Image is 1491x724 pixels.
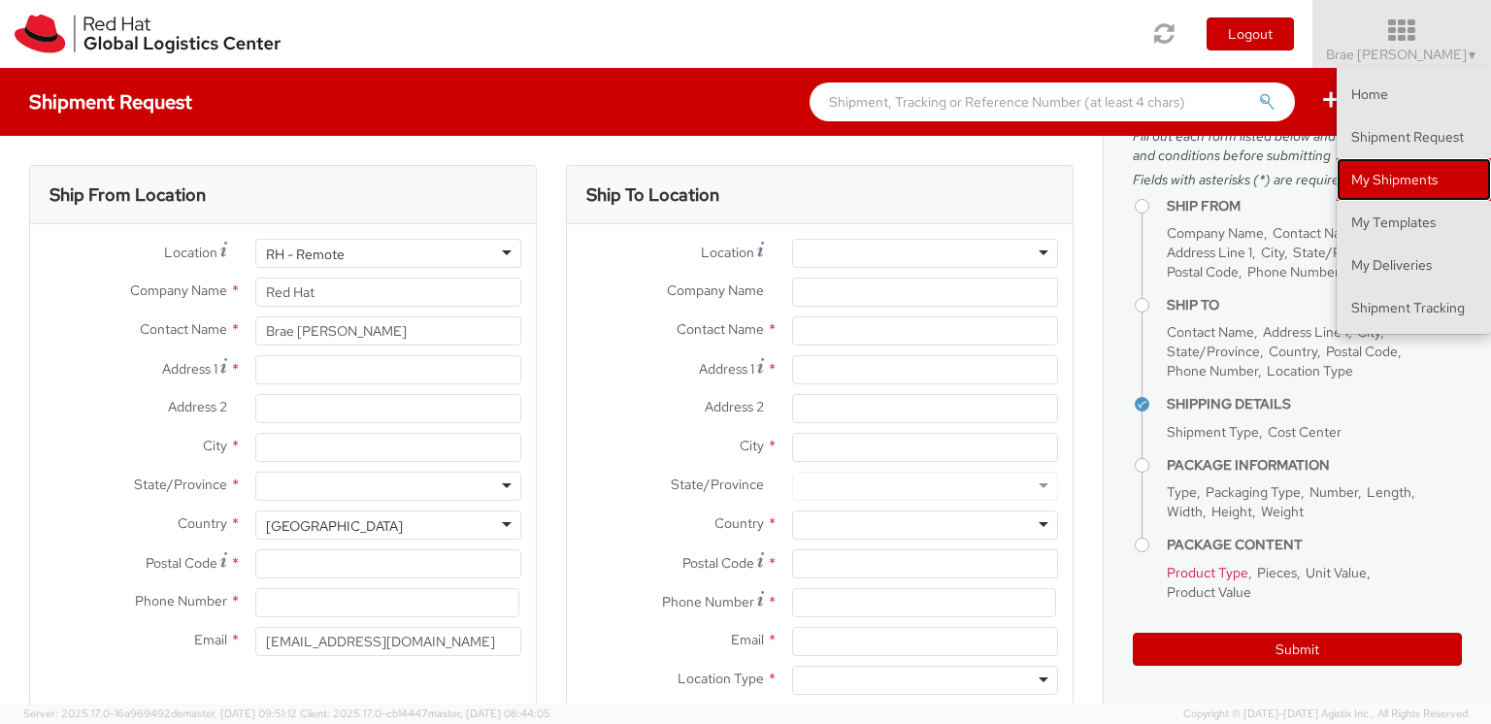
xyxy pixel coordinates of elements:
[1167,423,1259,441] span: Shipment Type
[1167,583,1251,601] span: Product Value
[15,15,281,53] img: rh-logistics-00dfa346123c4ec078e1.svg
[731,631,764,648] span: Email
[1293,244,1386,261] span: State/Province
[1167,362,1258,379] span: Phone Number
[1467,48,1478,63] span: ▼
[662,593,754,610] span: Phone Number
[194,631,227,648] span: Email
[1167,538,1462,552] h4: Package Content
[134,476,227,493] span: State/Province
[810,82,1295,121] input: Shipment, Tracking or Reference Number (at least 4 chars)
[1167,199,1462,214] h4: Ship From
[1167,397,1462,411] h4: Shipping Details
[682,554,754,572] span: Postal Code
[162,360,217,378] span: Address 1
[1367,483,1411,501] span: Length
[182,707,297,720] span: master, [DATE] 09:51:12
[1273,224,1360,242] span: Contact Name
[1326,343,1398,360] span: Postal Code
[1247,263,1339,280] span: Phone Number
[23,707,297,720] span: Server: 2025.17.0-16a969492de
[1309,483,1358,501] span: Number
[428,707,550,720] span: master, [DATE] 08:44:05
[677,320,764,338] span: Contact Name
[1133,633,1462,666] button: Submit
[671,476,764,493] span: State/Province
[146,554,217,572] span: Postal Code
[29,91,192,113] h4: Shipment Request
[266,516,403,536] div: [GEOGRAPHIC_DATA]
[705,398,764,415] span: Address 2
[1267,362,1353,379] span: Location Type
[1133,126,1462,165] span: Fill out each form listed below and agree to the terms and conditions before submitting
[1167,263,1239,280] span: Postal Code
[1337,115,1491,158] a: Shipment Request
[740,437,764,454] span: City
[1326,46,1478,63] span: Brae [PERSON_NAME]
[1261,503,1304,520] span: Weight
[1167,224,1264,242] span: Company Name
[1263,323,1348,341] span: Address Line 1
[135,592,227,609] span: Phone Number
[300,707,550,720] span: Client: 2025.17.0-cb14447
[667,281,764,299] span: Company Name
[1337,73,1491,115] a: Home
[203,437,227,454] span: City
[1167,503,1203,520] span: Width
[1167,244,1252,261] span: Address Line 1
[140,320,227,338] span: Contact Name
[266,245,345,264] div: RH - Remote
[586,185,719,205] h3: Ship To Location
[130,281,227,299] span: Company Name
[1211,503,1252,520] span: Height
[678,670,764,687] span: Location Type
[1306,564,1367,581] span: Unit Value
[1167,564,1248,581] span: Product Type
[1167,483,1197,501] span: Type
[1337,244,1491,286] a: My Deliveries
[164,244,217,261] span: Location
[1257,564,1297,581] span: Pieces
[1183,707,1468,722] span: Copyright © [DATE]-[DATE] Agistix Inc., All Rights Reserved
[178,514,227,532] span: Country
[1167,458,1462,473] h4: Package Information
[168,398,227,415] span: Address 2
[1337,158,1491,201] a: My Shipments
[1207,17,1294,50] button: Logout
[714,514,764,532] span: Country
[1268,423,1342,441] span: Cost Center
[699,360,754,378] span: Address 1
[1167,298,1462,313] h4: Ship To
[701,244,754,261] span: Location
[1133,170,1462,189] span: Fields with asterisks (*) are required
[1337,286,1491,329] a: Shipment Tracking
[1167,323,1254,341] span: Contact Name
[1261,244,1284,261] span: City
[1167,343,1260,360] span: State/Province
[50,185,206,205] h3: Ship From Location
[1206,483,1301,501] span: Packaging Type
[1269,343,1317,360] span: Country
[1337,201,1491,244] a: My Templates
